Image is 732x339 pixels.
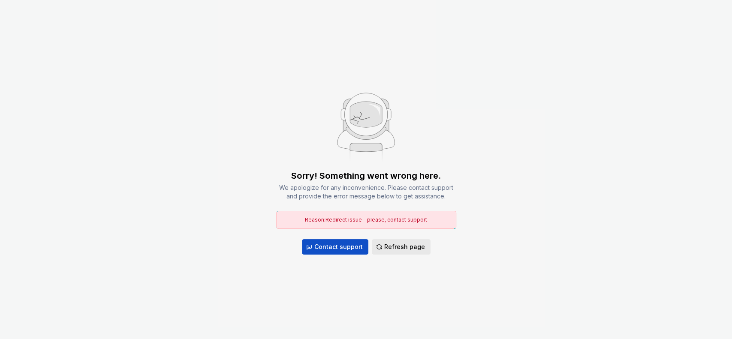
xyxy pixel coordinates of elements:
[384,243,425,251] span: Refresh page
[372,239,431,255] button: Refresh page
[276,183,456,201] div: We apologize for any inconvenience. Please contact support and provide the error message below to...
[314,243,363,251] span: Contact support
[302,239,368,255] button: Contact support
[305,216,427,223] span: Reason: Redirect issue - please, contact support
[291,170,441,182] div: Sorry! Something went wrong here.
